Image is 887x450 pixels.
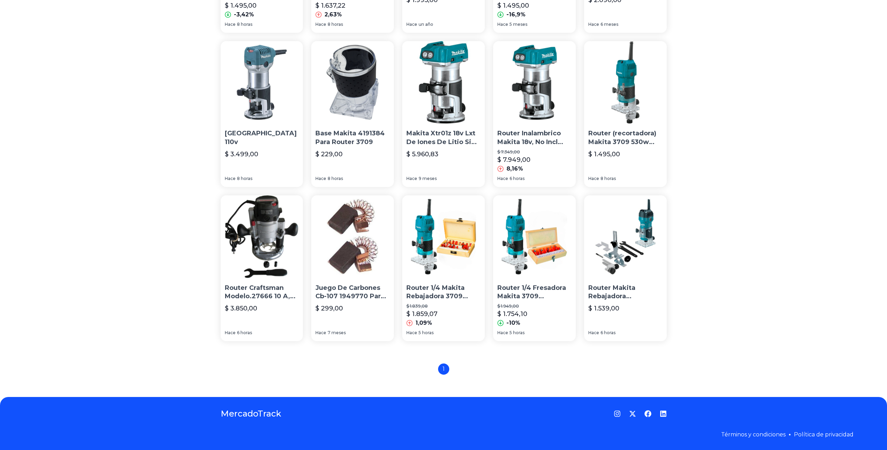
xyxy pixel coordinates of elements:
span: 6 horas [237,330,252,336]
p: $ 1.859,07 [406,309,437,319]
p: Router (recortadora) Makita 3709 530w 120v 30,000 Rpm 4.5 Am [588,129,663,147]
p: $ 7.949,00 [497,155,530,165]
img: Router 1/4 Makita Rebajadora 3709 Fresadora+set De 15 Brocas [402,195,485,278]
span: Hace [406,330,417,336]
span: 7 meses [328,330,346,336]
a: Router 1/4 Makita Rebajadora 3709 Fresadora+set De 15 BrocasRouter 1/4 Makita Rebajadora 3709 Fre... [402,195,485,341]
a: Facebook [644,410,651,417]
p: $ 1.949,00 [497,303,572,309]
p: Makita Xtr01z 18v Lxt De Iones De Litio Sin Escobillas Route [406,129,481,147]
a: Router 1/4 Fresadora Makita 3709 Rebajadora+ Set De 8 BrocasRouter 1/4 Fresadora Makita 3709 Reba... [493,195,576,341]
img: Juego De Carbones Cb-107 1949770 Para Router Makita 3606 [311,195,394,278]
p: $ 1.495,00 [225,1,257,10]
p: $ 3.850,00 [225,303,257,313]
span: Hace [497,330,508,336]
span: 5 horas [419,330,434,336]
span: Hace [225,22,236,27]
a: Makita Xtr01z 18v Lxt De Iones De Litio Sin Escobillas RouteMakita Xtr01z 18v Lxt De Iones De Lit... [402,41,485,187]
span: 8 horas [237,176,252,181]
p: 8,16% [506,165,523,173]
span: Hace [497,176,508,181]
a: LinkedIn [660,410,667,417]
p: Router 1/4 Fresadora Makita 3709 Rebajadora+ Set De 8 Brocas [497,284,572,301]
a: Router (recortadora) Makita 3709 530w 120v 30,000 Rpm 4.5 AmRouter (recortadora) Makita 3709 530w... [584,41,667,187]
img: Router Makita Rt0700c 710w 110v [221,41,303,124]
p: $ 1.495,00 [588,149,620,159]
span: 6 horas [510,176,525,181]
a: Router Craftsman Modelo.27666 10 A, No Dewalt O MakitaRouter Craftsman Modelo.27666 10 A, No Dewa... [221,195,303,341]
span: 8 horas [328,176,343,181]
span: Hace [406,22,417,27]
img: Router 1/4 Fresadora Makita 3709 Rebajadora+ Set De 8 Brocas [493,195,576,278]
a: Política de privacidad [794,431,854,438]
span: 6 horas [601,330,615,336]
span: 8 horas [328,22,343,27]
p: $ 5.960,83 [406,149,438,159]
p: $ 1.637,22 [315,1,345,10]
span: Hace [497,22,508,27]
span: 5 horas [510,330,525,336]
span: 9 meses [419,176,437,181]
a: MercadoTrack [221,408,281,419]
p: Router 1/4 Makita Rebajadora 3709 Fresadora+set De 15 Brocas [406,284,481,301]
a: Instagram [614,410,621,417]
p: 2,63% [324,10,342,19]
span: Hace [225,330,236,336]
span: Hace [588,176,599,181]
span: Hace [315,330,326,336]
p: [GEOGRAPHIC_DATA] 110v [225,129,299,147]
span: un año [419,22,433,27]
p: Juego De Carbones Cb-107 1949770 Para Router Makita 3606 [315,284,390,301]
a: Términos y condiciones [721,431,786,438]
p: $ 1.539,00 [588,303,619,313]
p: Router Inalambrico Makita 18v, No Incl Bateria [497,129,572,147]
p: Base Makita 4191384 Para Router 3709 [315,129,390,147]
a: Juego De Carbones Cb-107 1949770 Para Router Makita 3606Juego De Carbones Cb-107 1949770 Para Rou... [311,195,394,341]
p: $ 3.499,00 [225,149,258,159]
span: 8 horas [601,176,616,181]
img: Router (recortadora) Makita 3709 530w 120v 30,000 Rpm 4.5 Am [584,41,667,124]
img: Router Craftsman Modelo.27666 10 A, No Dewalt O Makita [221,195,303,278]
a: Twitter [629,410,636,417]
span: 5 meses [510,22,527,27]
a: Router Makita Rebajadora Recortadora 1/4in 530w 110v Profesional M3700bRouter Makita Rebajadora R... [584,195,667,341]
p: $ 1.495,00 [497,1,529,10]
img: Router Inalambrico Makita 18v, No Incl Bateria [493,41,576,124]
span: 8 horas [237,22,252,27]
img: Router Makita Rebajadora Recortadora 1/4in 530w 110v Profesional M3700b [584,195,667,278]
span: Hace [406,176,417,181]
p: $ 299,00 [315,303,343,313]
p: -16,9% [506,10,526,19]
p: -3,42% [234,10,254,19]
p: $ 229,00 [315,149,343,159]
span: Hace [225,176,236,181]
a: Base Makita 4191384 Para Router 3709Base Makita 4191384 Para Router 3709$ 229,00Hace8 horas [311,41,394,187]
span: Hace [315,176,326,181]
p: 1,09% [415,319,432,327]
span: Hace [588,330,599,336]
span: 6 meses [601,22,618,27]
p: Router Makita Rebajadora Recortadora 1/4in 530w 110v Profesional M3700b [588,284,663,301]
p: $ 1.839,08 [406,303,481,309]
img: Makita Xtr01z 18v Lxt De Iones De Litio Sin Escobillas Route [402,41,485,124]
p: $ 7.349,00 [497,149,572,155]
span: Hace [588,22,599,27]
p: Router Craftsman Modelo.27666 10 A, No Dewalt O Makita [225,284,299,301]
a: Router Inalambrico Makita 18v, No Incl BateriaRouter Inalambrico Makita 18v, No Incl Bateria$ 7.3... [493,41,576,187]
img: Base Makita 4191384 Para Router 3709 [311,41,394,124]
p: -10% [506,319,520,327]
span: Hace [315,22,326,27]
p: $ 1.754,10 [497,309,527,319]
a: Router Makita Rt0700c 710w 110v[GEOGRAPHIC_DATA] 110v$ 3.499,00Hace8 horas [221,41,303,187]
